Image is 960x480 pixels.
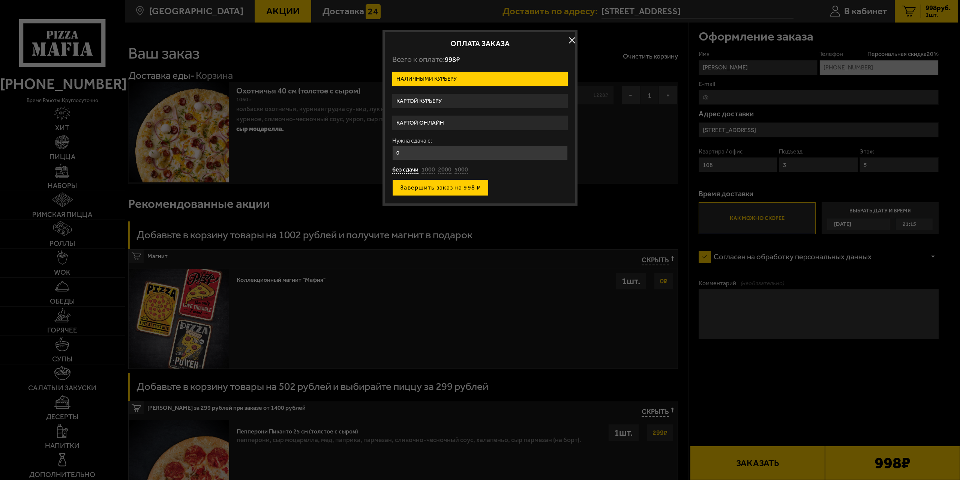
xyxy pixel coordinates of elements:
label: Картой онлайн [392,116,568,130]
h2: Оплата заказа [392,40,568,47]
p: Всего к оплате: [392,55,568,64]
button: 1000 [421,166,435,174]
button: без сдачи [392,166,418,174]
button: Завершить заказ на 998 ₽ [392,179,489,196]
button: 2000 [438,166,451,174]
label: Наличными курьеру [392,72,568,86]
label: Картой курьеру [392,94,568,108]
label: Нужна сдача с: [392,138,568,144]
span: 998 ₽ [445,55,460,64]
button: 5000 [454,166,468,174]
